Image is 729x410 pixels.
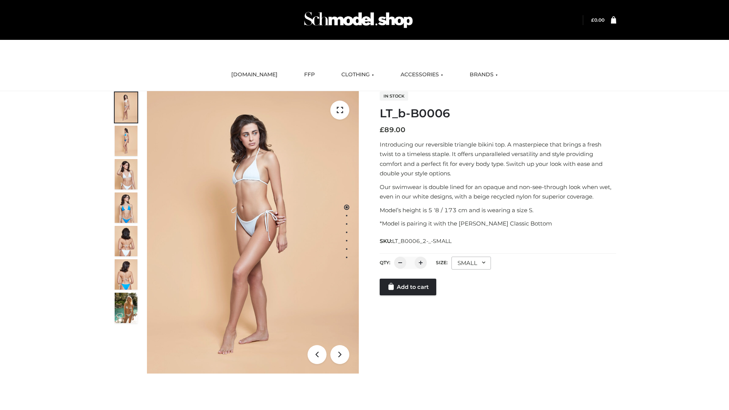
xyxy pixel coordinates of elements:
a: CLOTHING [336,66,380,83]
span: SKU: [380,237,452,246]
img: ArielClassicBikiniTop_CloudNine_AzureSky_OW114ECO_2-scaled.jpg [115,126,137,156]
label: QTY: [380,260,390,265]
img: ArielClassicBikiniTop_CloudNine_AzureSky_OW114ECO_8-scaled.jpg [115,259,137,290]
label: Size: [436,260,448,265]
img: Schmodel Admin 964 [301,5,415,35]
img: ArielClassicBikiniTop_CloudNine_AzureSky_OW114ECO_7-scaled.jpg [115,226,137,256]
a: BRANDS [464,66,503,83]
p: Model’s height is 5 ‘8 / 173 cm and is wearing a size S. [380,205,616,215]
a: FFP [298,66,320,83]
span: £ [591,17,594,23]
p: Introducing our reversible triangle bikini top. A masterpiece that brings a fresh twist to a time... [380,140,616,178]
span: In stock [380,91,408,101]
img: ArielClassicBikiniTop_CloudNine_AzureSky_OW114ECO_4-scaled.jpg [115,192,137,223]
a: ACCESSORIES [395,66,449,83]
bdi: 89.00 [380,126,406,134]
a: £0.00 [591,17,604,23]
h1: LT_b-B0006 [380,107,616,120]
a: [DOMAIN_NAME] [226,66,283,83]
p: *Model is pairing it with the [PERSON_NAME] Classic Bottom [380,219,616,229]
a: Add to cart [380,279,436,295]
img: ArielClassicBikiniTop_CloudNine_AzureSky_OW114ECO_3-scaled.jpg [115,159,137,189]
p: Our swimwear is double lined for an opaque and non-see-through look when wet, even in our white d... [380,182,616,202]
img: Arieltop_CloudNine_AzureSky2.jpg [115,293,137,323]
div: SMALL [451,257,491,270]
bdi: 0.00 [591,17,604,23]
span: LT_B0006_2-_-SMALL [392,238,451,244]
img: ArielClassicBikiniTop_CloudNine_AzureSky_OW114ECO_1 [147,91,359,374]
span: £ [380,126,384,134]
img: ArielClassicBikiniTop_CloudNine_AzureSky_OW114ECO_1-scaled.jpg [115,92,137,123]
